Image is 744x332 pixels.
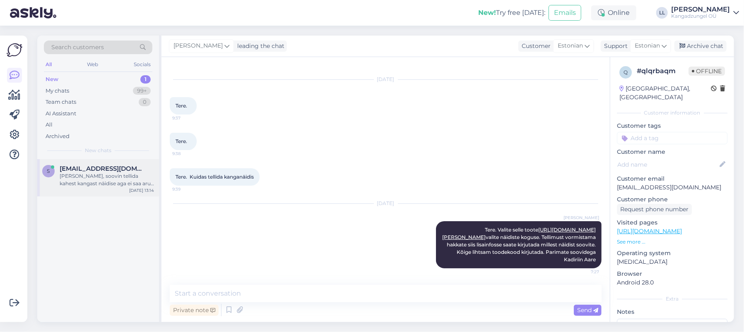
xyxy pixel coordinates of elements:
span: Tere. [176,138,187,144]
span: Estonian [558,41,583,50]
div: leading the chat [234,42,284,50]
p: Browser [617,270,727,278]
div: Customer information [617,109,727,117]
p: Customer tags [617,122,727,130]
div: [PERSON_NAME], soovin tellida kahest kangast näidise aga ei saa aru kuidas [PERSON_NAME], kas osk... [60,172,154,187]
p: Customer email [617,174,727,183]
p: See more ... [617,238,727,246]
span: Tere. [176,103,187,109]
span: Tere. Valite selle toote valite näidiste koguse. Tellimust vormistama hakkate siis lisainfosse sa... [442,227,597,263]
span: New chats [85,147,111,154]
div: Team chats [46,98,76,106]
span: 9:38 [172,150,203,157]
div: Customer [518,42,551,50]
div: [DATE] 13:14 [129,187,154,193]
div: All [46,121,53,129]
img: Askly Logo [7,42,22,58]
div: Request phone number [617,204,692,215]
div: Online [591,5,636,20]
div: My chats [46,87,69,95]
span: q [624,69,628,75]
span: 9:39 [172,186,203,192]
span: 7:27 [568,269,599,275]
div: # qlqrbaqm [637,66,689,76]
input: Add a tag [617,132,727,144]
div: [DATE] [170,200,602,207]
span: Send [577,306,598,314]
div: AI Assistant [46,110,76,118]
div: Web [86,59,100,70]
div: [DATE] [170,76,602,83]
span: s [47,168,50,174]
span: Search customers [51,43,104,52]
div: [PERSON_NAME] [671,6,730,13]
span: Tere. Kuidas tellida kanganäidis [176,174,254,180]
div: Archived [46,132,70,141]
span: [PERSON_NAME] [173,41,223,50]
p: Visited pages [617,218,727,227]
div: Try free [DATE]: [478,8,545,18]
div: Private note [170,305,219,316]
button: Emails [549,5,581,21]
b: New! [478,9,496,17]
div: 1 [140,75,151,84]
div: Support [601,42,628,50]
div: LL [656,7,668,19]
div: 0 [139,98,151,106]
span: 9:37 [172,115,203,121]
p: Android 28.0 [617,278,727,287]
a: [URL][DOMAIN_NAME] [617,227,682,235]
div: Archive chat [674,41,727,52]
div: Extra [617,295,727,303]
span: sarlin.annika@gmail.com [60,165,146,172]
span: [PERSON_NAME] [563,215,599,221]
p: [EMAIL_ADDRESS][DOMAIN_NAME] [617,183,727,192]
span: Estonian [635,41,660,50]
span: Offline [689,67,725,76]
p: [MEDICAL_DATA] [617,258,727,266]
a: [PERSON_NAME]Kangadzungel OÜ [671,6,739,19]
p: Operating system [617,249,727,258]
p: Customer phone [617,195,727,204]
p: Notes [617,308,727,316]
div: New [46,75,58,84]
div: Socials [132,59,152,70]
div: All [44,59,53,70]
div: Kangadzungel OÜ [671,13,730,19]
input: Add name [617,160,718,169]
div: 99+ [133,87,151,95]
p: Customer name [617,148,727,156]
div: [GEOGRAPHIC_DATA], [GEOGRAPHIC_DATA] [619,84,711,102]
